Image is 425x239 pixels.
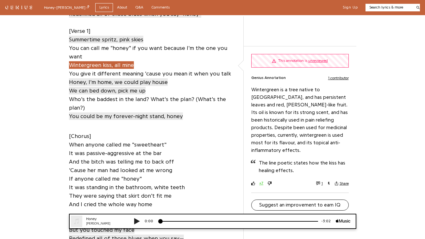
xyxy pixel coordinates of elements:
[95,3,113,12] a: Lyrics
[69,36,143,43] span: Summertime spritz, pink skies
[69,78,168,94] span: Honey, I'm home, we could play house We can bed down, pick me up
[335,181,349,186] button: Share
[22,8,60,12] div: [PERSON_NAME]
[22,3,60,8] div: Honey
[69,61,134,69] a: Wintergreen kiss, all mine
[251,182,255,185] svg: upvote
[147,3,174,12] a: Comments
[251,75,286,81] span: Genius Annotation
[69,10,201,18] a: Redefined all of those blues when you say "honey"
[308,59,328,63] span: unreviewed
[249,23,351,39] iframe: Advertisement
[251,200,349,211] button: Suggest an improvement to earn IQ
[340,181,349,186] span: Share
[322,181,323,186] span: 1
[44,4,90,10] div: Honey - [PERSON_NAME]
[7,2,18,13] img: am_placeholder.png
[69,35,143,44] a: Summertime spritz, pink skies
[343,5,358,10] button: Sign Up
[69,61,134,69] span: Wintergreen kiss, all mine
[316,181,323,186] button: 1
[69,112,183,121] a: You could be my forever-night stand, honey
[254,5,272,10] div: -3:02
[268,182,272,185] svg: downvote
[259,181,264,186] button: +7
[69,78,168,95] a: Honey, I'm home, we could play houseWe can bed down, pick me up
[69,112,183,120] span: You could be my forever-night stand, honey
[251,86,349,154] p: Wintergreen is a tree native to [GEOGRAPHIC_DATA], and has persistent leaves and red, [PERSON_NAM...
[259,159,349,174] p: The line poetic states how the kiss has healing effects.
[131,3,147,12] a: Q&A
[328,75,349,81] button: 1 contributor
[366,5,413,10] input: Search lyrics & more
[113,3,131,12] a: About
[278,58,328,63] div: This annotation is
